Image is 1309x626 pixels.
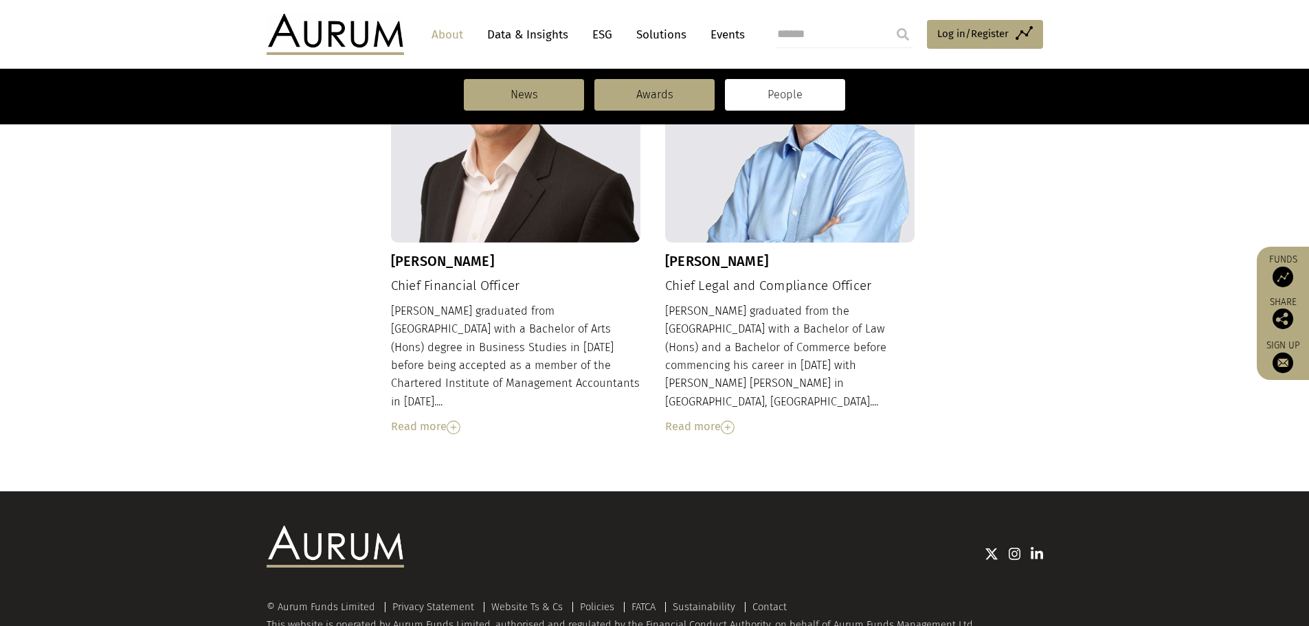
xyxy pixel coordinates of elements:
[1264,254,1302,287] a: Funds
[267,14,404,55] img: Aurum
[391,278,641,294] h4: Chief Financial Officer
[1264,298,1302,329] div: Share
[480,22,575,47] a: Data & Insights
[889,21,917,48] input: Submit
[927,20,1043,49] a: Log in/Register
[1264,339,1302,373] a: Sign up
[725,79,845,111] a: People
[585,22,619,47] a: ESG
[665,278,915,294] h4: Chief Legal and Compliance Officer
[447,421,460,434] img: Read More
[391,418,641,436] div: Read more
[594,79,715,111] a: Awards
[1273,309,1293,329] img: Share this post
[580,601,614,613] a: Policies
[392,601,474,613] a: Privacy Statement
[464,79,584,111] a: News
[673,601,735,613] a: Sustainability
[1009,547,1021,561] img: Instagram icon
[665,302,915,436] div: [PERSON_NAME] graduated from the [GEOGRAPHIC_DATA] with a Bachelor of Law (Hons) and a Bachelor o...
[665,253,915,269] h3: [PERSON_NAME]
[1273,353,1293,373] img: Sign up to our newsletter
[704,22,745,47] a: Events
[267,602,382,612] div: © Aurum Funds Limited
[985,547,998,561] img: Twitter icon
[721,421,735,434] img: Read More
[937,25,1009,42] span: Log in/Register
[752,601,787,613] a: Contact
[629,22,693,47] a: Solutions
[665,418,915,436] div: Read more
[1031,547,1043,561] img: Linkedin icon
[267,526,404,567] img: Aurum Logo
[391,253,641,269] h3: [PERSON_NAME]
[391,302,641,436] div: [PERSON_NAME] graduated from [GEOGRAPHIC_DATA] with a Bachelor of Arts (Hons) degree in Business ...
[491,601,563,613] a: Website Ts & Cs
[425,22,470,47] a: About
[631,601,656,613] a: FATCA
[1273,267,1293,287] img: Access Funds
